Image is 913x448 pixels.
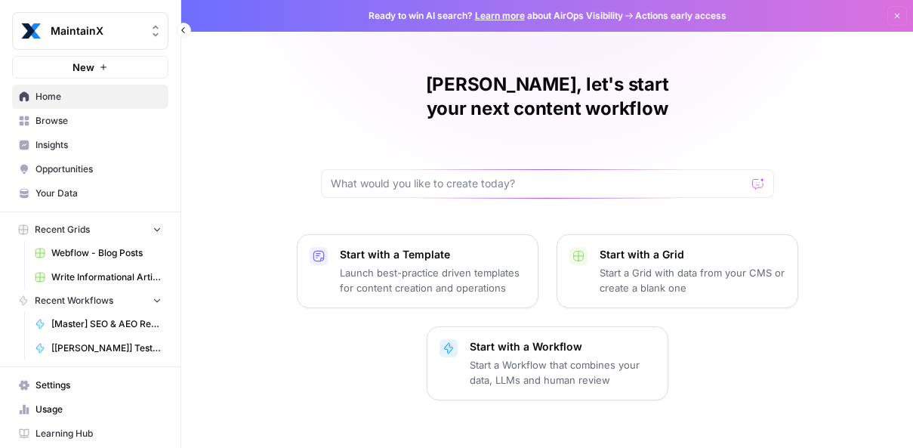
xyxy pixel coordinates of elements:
[28,265,168,289] a: Write Informational Article
[35,187,162,200] span: Your Data
[369,9,623,23] span: Ready to win AI search? about AirOps Visibility
[340,265,526,295] p: Launch best-practice driven templates for content creation and operations
[51,317,162,331] span: [Master] SEO & AEO Refresh
[12,85,168,109] a: Home
[600,265,785,295] p: Start a Grid with data from your CMS or create a blank one
[12,181,168,205] a: Your Data
[35,427,162,440] span: Learning Hub
[28,241,168,265] a: Webflow - Blog Posts
[35,294,113,307] span: Recent Workflows
[17,17,45,45] img: MaintainX Logo
[12,109,168,133] a: Browse
[12,218,168,241] button: Recent Grids
[35,162,162,176] span: Opportunities
[321,73,774,121] h1: [PERSON_NAME], let's start your next content workflow
[12,56,168,79] button: New
[28,336,168,360] a: [[PERSON_NAME]] Testing
[470,357,655,388] p: Start a Workflow that combines your data, LLMs and human review
[51,246,162,260] span: Webflow - Blog Posts
[557,234,798,308] button: Start with a GridStart a Grid with data from your CMS or create a blank one
[12,289,168,312] button: Recent Workflows
[635,9,726,23] span: Actions early access
[427,326,668,400] button: Start with a WorkflowStart a Workflow that combines your data, LLMs and human review
[72,60,94,75] span: New
[51,23,142,39] span: MaintainX
[297,234,538,308] button: Start with a TemplateLaunch best-practice driven templates for content creation and operations
[35,114,162,128] span: Browse
[331,176,746,191] input: What would you like to create today?
[12,422,168,446] a: Learning Hub
[35,223,90,236] span: Recent Grids
[35,90,162,104] span: Home
[28,312,168,336] a: [Master] SEO & AEO Refresh
[340,247,526,262] p: Start with a Template
[600,247,785,262] p: Start with a Grid
[35,138,162,152] span: Insights
[35,378,162,392] span: Settings
[12,157,168,181] a: Opportunities
[475,10,525,21] a: Learn more
[51,270,162,284] span: Write Informational Article
[470,339,655,354] p: Start with a Workflow
[35,403,162,416] span: Usage
[12,12,168,50] button: Workspace: MaintainX
[12,373,168,397] a: Settings
[51,341,162,355] span: [[PERSON_NAME]] Testing
[12,397,168,422] a: Usage
[12,133,168,157] a: Insights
